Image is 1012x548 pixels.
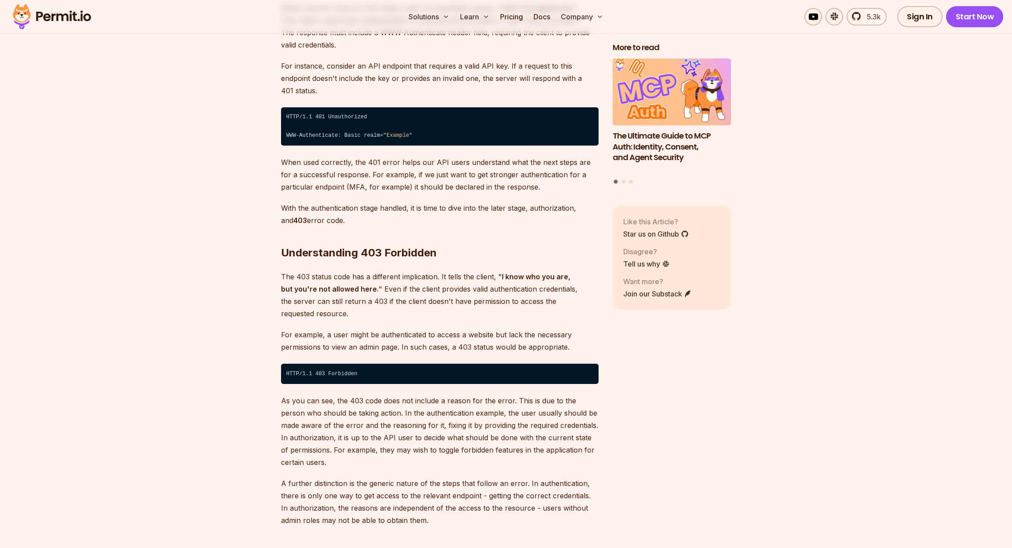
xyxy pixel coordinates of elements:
a: Tell us why [623,258,670,269]
p: A further distinction is the generic nature of the steps that follow an error. In authentication,... [281,477,599,526]
button: Company [557,8,607,26]
p: For example, a user might be authenticated to access a website but lack the necessary permissions... [281,329,599,353]
img: Permit logo [9,2,95,32]
h3: The Ultimate Guide to MCP Auth: Identity, Consent, and Agent Security [613,130,731,163]
p: For instance, consider an API endpoint that requires a valid API key. If a request to this endpoi... [281,60,599,97]
div: Posts [613,58,731,185]
strong: 403 [293,216,307,225]
li: 1 of 3 [613,58,731,174]
p: When used correctly, the 401 error helps our API users understand what the next steps are for a s... [281,156,599,193]
p: Like this Article? [623,216,689,227]
button: Go to slide 1 [614,179,618,183]
h2: More to read [613,42,731,53]
h2: Understanding 403 Forbidden [281,211,599,260]
img: The Ultimate Guide to MCP Auth: Identity, Consent, and Agent Security [613,58,731,125]
p: Disagree? [623,246,670,256]
p: The 403 status code has a different implication. It tells the client, " " Even if the client prov... [281,270,599,320]
a: Docs [530,8,554,26]
a: Pricing [497,8,526,26]
code: HTTP/1.1 401 Unauthorized ⁠ WWW-Authenticate: Basic realm= [281,107,599,146]
button: Learn [457,8,493,26]
button: Go to slide 3 [629,179,633,183]
span: "Example" [383,132,412,139]
a: 5.3k [847,8,887,26]
button: Solutions [405,8,453,26]
span: 5.3k [862,11,880,22]
p: As you can see, the 403 code does not include a reason for the error. This is due to the person w... [281,395,599,468]
a: Star us on Github [623,228,689,239]
a: Sign In [897,6,943,27]
button: Go to slide 2 [622,179,625,183]
a: Join our Substack [623,288,692,299]
p: Want more? [623,276,692,286]
code: HTTP/1.1 403 Forbidden [281,364,599,384]
p: With the authentication stage handled, it is time to dive into the later stage, authorization, an... [281,202,599,227]
a: Start Now [946,6,1004,27]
